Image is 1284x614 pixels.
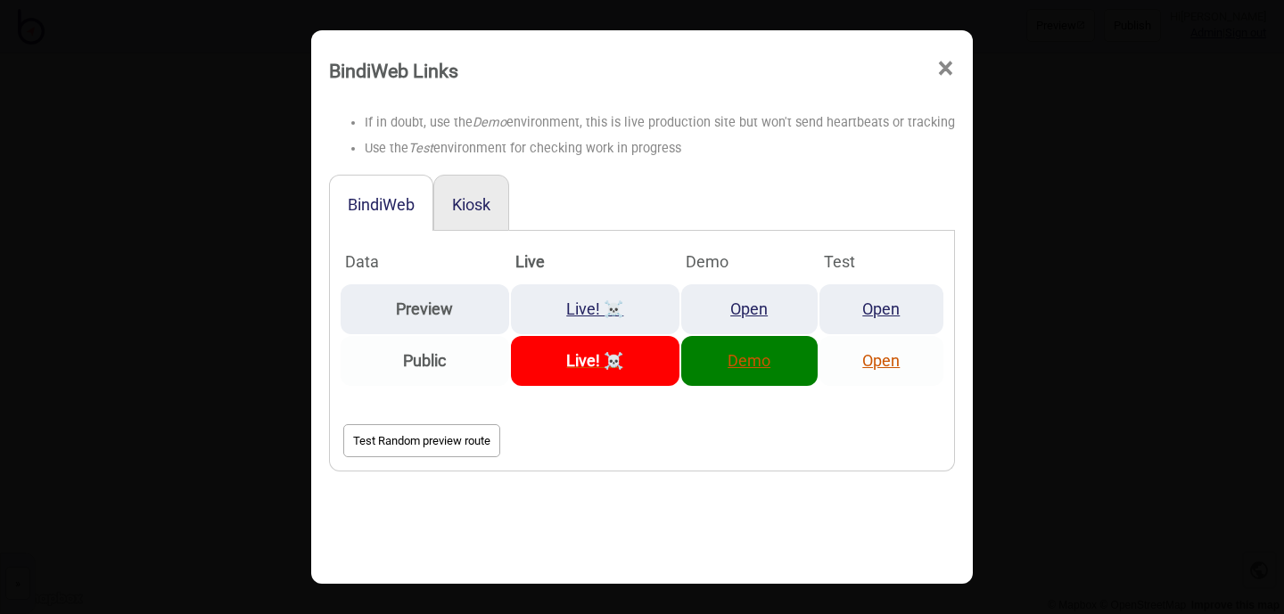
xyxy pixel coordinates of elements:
[862,299,900,318] a: Open
[566,351,623,370] a: Live! ☠️
[408,141,433,156] i: Test
[819,242,943,282] th: Test
[365,111,955,136] li: If in doubt, use the environment, this is live production site but won't send heartbeats or tracking
[403,351,446,370] strong: Public
[681,242,818,282] th: Demo
[728,351,770,370] a: Demo
[566,299,623,318] a: Live! ☠️
[348,195,415,214] button: BindiWeb
[329,52,458,90] div: BindiWeb Links
[343,424,500,457] button: Test Random preview route
[515,252,545,271] strong: Live
[473,115,506,130] i: Demo
[862,351,900,370] a: Open
[396,299,453,318] strong: Preview
[452,195,490,214] button: Kiosk
[730,299,768,318] a: Open
[936,39,955,98] span: ×
[341,242,509,282] th: Data
[365,136,955,162] li: Use the environment for checking work in progress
